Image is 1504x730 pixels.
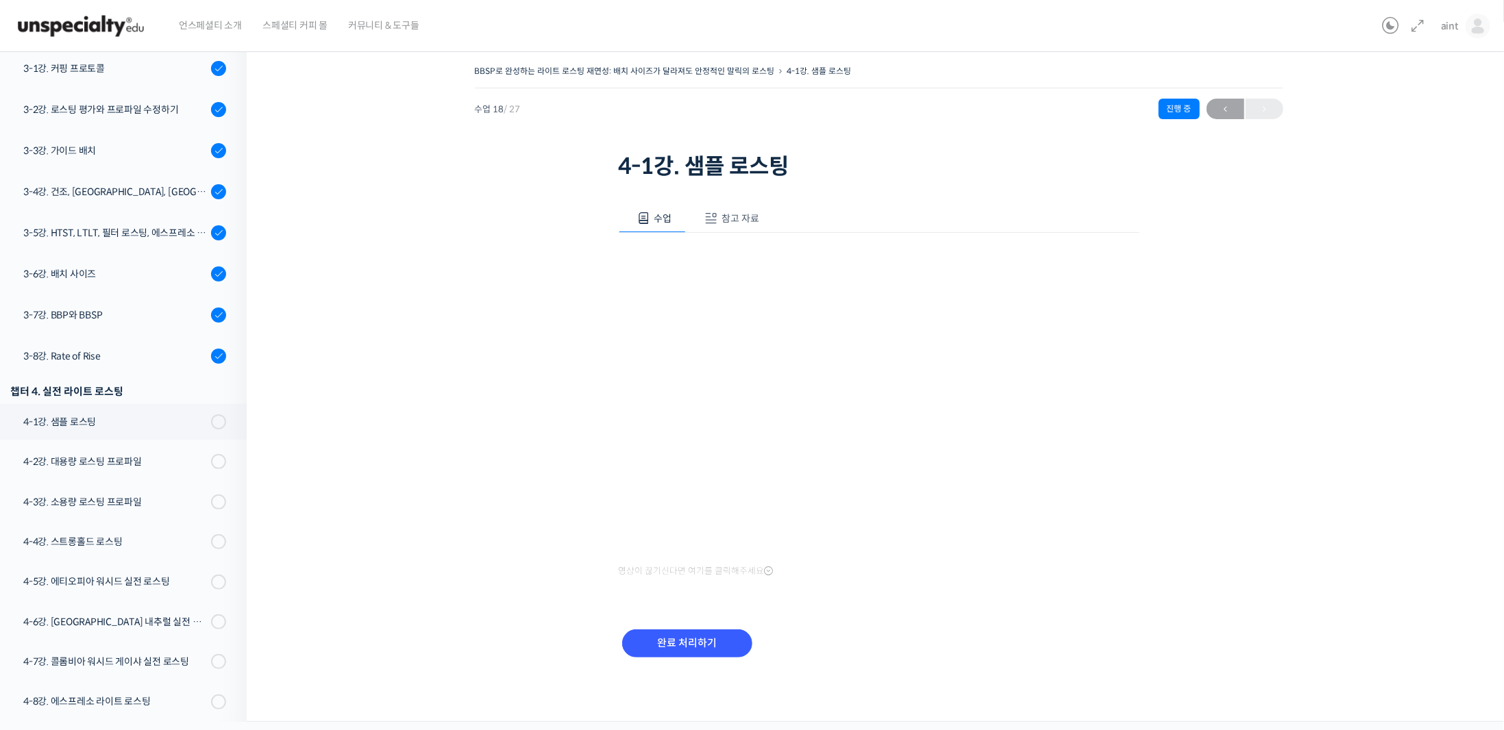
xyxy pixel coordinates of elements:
[4,434,90,468] a: 홈
[125,455,142,466] span: 대화
[43,455,51,466] span: 홈
[90,434,177,468] a: 대화
[177,434,263,468] a: 설정
[212,455,228,466] span: 설정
